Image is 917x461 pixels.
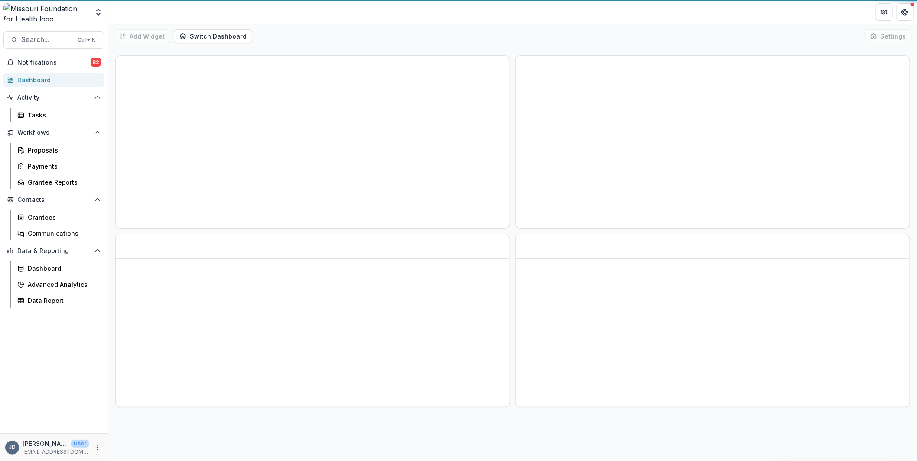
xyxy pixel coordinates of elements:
[21,36,72,44] span: Search...
[17,196,91,204] span: Contacts
[14,159,104,173] a: Payments
[14,277,104,292] a: Advanced Analytics
[14,226,104,240] a: Communications
[28,146,98,155] div: Proposals
[14,175,104,189] a: Grantee Reports
[28,178,98,187] div: Grantee Reports
[14,210,104,224] a: Grantees
[9,445,16,450] div: Jessica Daugherty
[17,94,91,101] span: Activity
[3,91,104,104] button: Open Activity
[3,73,104,87] a: Dashboard
[14,108,104,122] a: Tasks
[28,162,98,171] div: Payments
[17,75,98,84] div: Dashboard
[92,3,104,21] button: Open entity switcher
[23,439,68,448] p: [PERSON_NAME]
[91,58,101,67] span: 82
[114,29,170,43] button: Add Widget
[896,3,914,21] button: Get Help
[28,280,98,289] div: Advanced Analytics
[14,143,104,157] a: Proposals
[3,244,104,258] button: Open Data & Reporting
[3,55,104,69] button: Notifications82
[174,29,252,43] button: Switch Dashboard
[28,213,98,222] div: Grantees
[3,193,104,207] button: Open Contacts
[14,261,104,276] a: Dashboard
[3,31,104,49] button: Search...
[875,3,893,21] button: Partners
[23,448,89,456] p: [EMAIL_ADDRESS][DOMAIN_NAME]
[28,296,98,305] div: Data Report
[865,29,912,43] button: Settings
[92,442,103,453] button: More
[14,293,104,308] a: Data Report
[17,129,91,136] span: Workflows
[28,229,98,238] div: Communications
[28,264,98,273] div: Dashboard
[112,6,149,18] nav: breadcrumb
[76,35,97,45] div: Ctrl + K
[3,3,89,21] img: Missouri Foundation for Health logo
[3,126,104,140] button: Open Workflows
[17,247,91,255] span: Data & Reporting
[28,110,98,120] div: Tasks
[71,440,89,448] p: User
[17,59,91,66] span: Notifications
